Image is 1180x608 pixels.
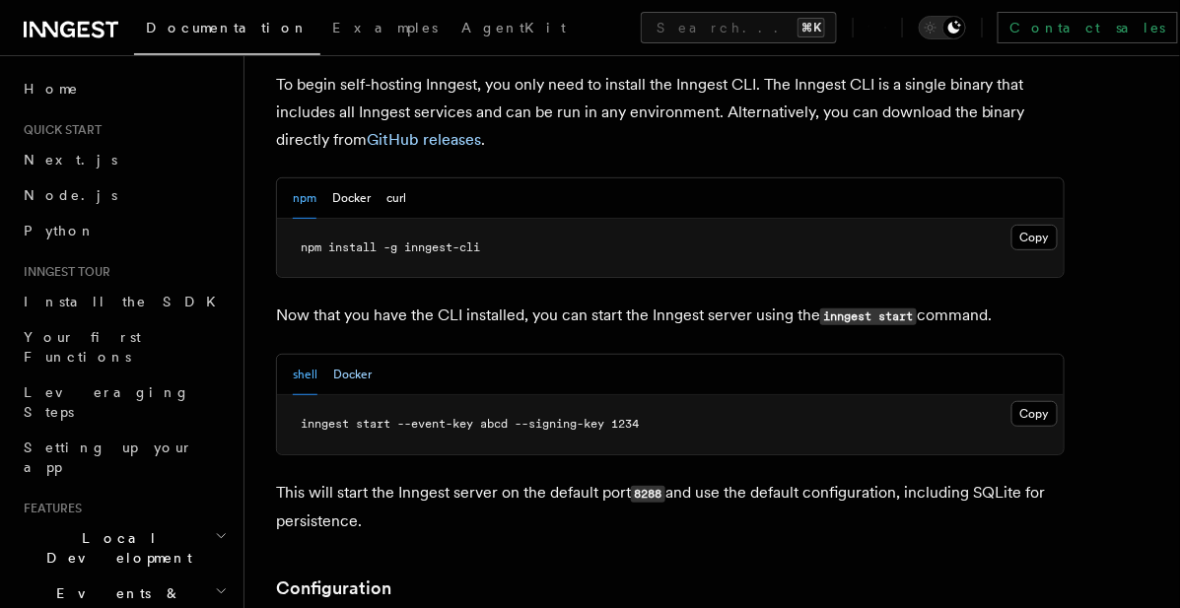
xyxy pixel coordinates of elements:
[80,116,96,132] img: tab_domain_overview_orange.svg
[16,284,232,319] a: Install the SDK
[201,116,217,132] img: tab_keywords_by_traffic_grey.svg
[24,294,228,309] span: Install the SDK
[32,32,47,47] img: logo_orange.svg
[450,6,578,53] a: AgentKit
[386,178,406,219] button: curl
[276,479,1065,535] p: This will start the Inngest server on the default port and use the default configuration, includi...
[16,142,232,177] a: Next.js
[919,16,966,39] button: Toggle dark mode
[51,51,200,69] div: 域名: [DOMAIN_NAME]
[24,79,79,99] span: Home
[16,264,110,280] span: Inngest tour
[146,20,309,35] span: Documentation
[301,240,480,254] span: npm install -g inngest-cli
[16,122,102,138] span: Quick start
[134,6,320,55] a: Documentation
[16,430,232,485] a: Setting up your app
[367,130,481,149] a: GitHub releases
[24,223,96,238] span: Python
[16,374,232,430] a: Leveraging Steps
[293,355,317,395] button: shell
[631,486,665,503] code: 8288
[998,12,1178,43] a: Contact sales
[332,178,371,219] button: Docker
[24,384,190,420] span: Leveraging Steps
[276,574,391,602] a: Configuration
[223,118,324,131] div: 关键词（按流量）
[24,439,193,475] span: Setting up your app
[641,12,837,43] button: Search...⌘K
[102,118,152,131] div: 域名概述
[32,51,47,69] img: website_grey.svg
[24,329,141,365] span: Your first Functions
[461,20,566,35] span: AgentKit
[16,177,232,213] a: Node.js
[24,152,117,168] span: Next.js
[276,71,1065,154] p: To begin self-hosting Inngest, you only need to install the Inngest CLI. The Inngest CLI is a sin...
[798,18,825,37] kbd: ⌘K
[1011,401,1058,427] button: Copy
[16,520,232,575] button: Local Development
[16,319,232,374] a: Your first Functions
[320,6,450,53] a: Examples
[1011,225,1058,250] button: Copy
[820,308,917,325] code: inngest start
[24,187,117,203] span: Node.js
[16,528,215,568] span: Local Development
[16,71,232,106] a: Home
[16,213,232,248] a: Python
[16,501,82,516] span: Features
[332,20,438,35] span: Examples
[55,32,97,47] div: v 4.0.25
[333,355,372,395] button: Docker
[301,417,639,431] span: inngest start --event-key abcd --signing-key 1234
[276,302,1065,330] p: Now that you have the CLI installed, you can start the Inngest server using the command.
[293,178,316,219] button: npm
